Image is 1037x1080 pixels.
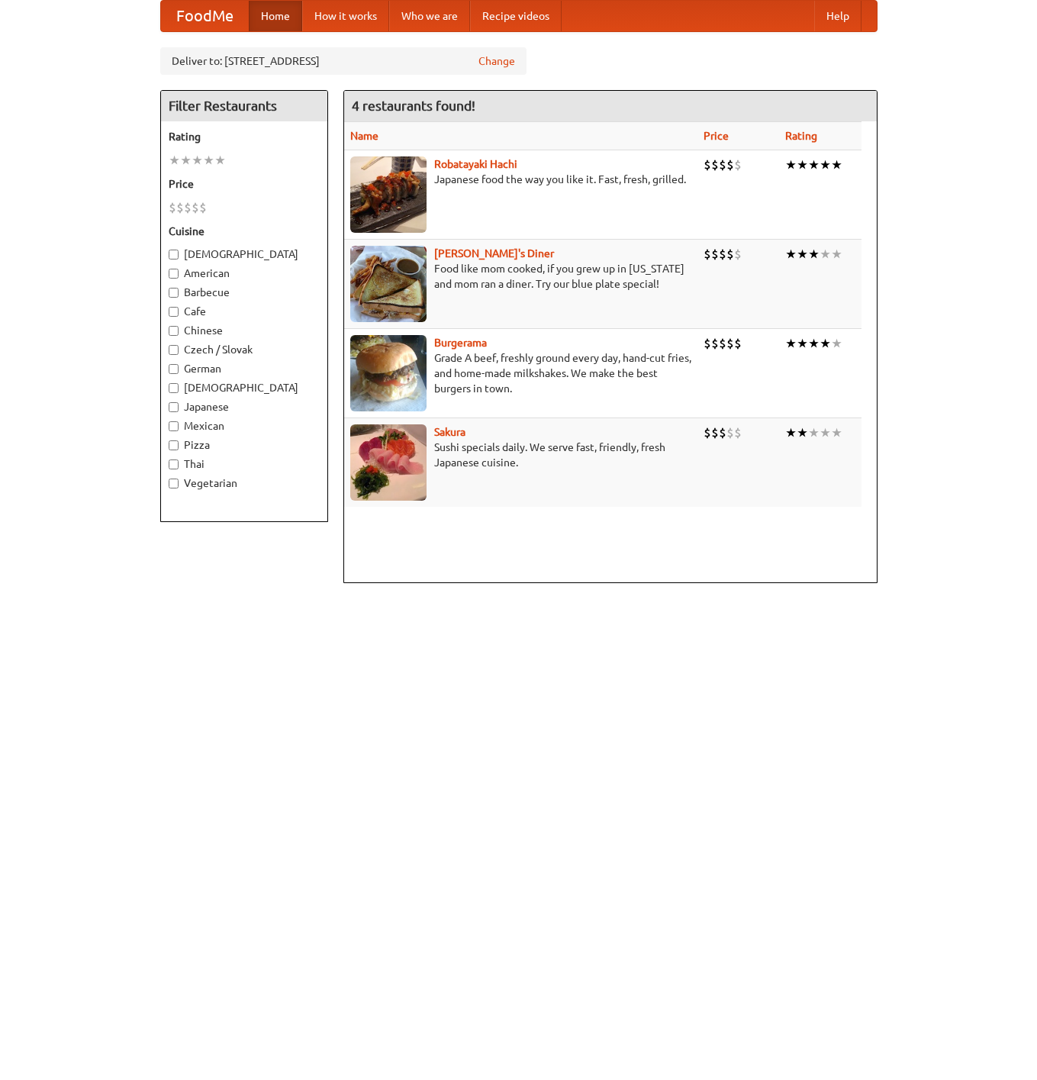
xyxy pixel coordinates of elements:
li: ★ [831,335,842,352]
label: Cafe [169,304,320,319]
li: $ [726,335,734,352]
li: ★ [808,335,820,352]
li: $ [711,424,719,441]
input: American [169,269,179,279]
p: Food like mom cooked, if you grew up in [US_STATE] and mom ran a diner. Try our blue plate special! [350,261,691,292]
a: Change [478,53,515,69]
a: FoodMe [161,1,249,31]
label: Vegetarian [169,476,320,491]
label: Thai [169,456,320,472]
li: $ [704,424,711,441]
input: Mexican [169,421,179,431]
li: ★ [785,156,797,173]
label: Chinese [169,323,320,338]
a: [PERSON_NAME]'s Diner [434,247,554,260]
li: ★ [192,152,203,169]
li: ★ [808,246,820,263]
p: Japanese food the way you like it. Fast, fresh, grilled. [350,172,691,187]
li: ★ [785,246,797,263]
input: German [169,364,179,374]
label: Mexican [169,418,320,434]
li: ★ [831,424,842,441]
li: $ [726,424,734,441]
li: $ [199,199,207,216]
a: Recipe videos [470,1,562,31]
img: sakura.jpg [350,424,427,501]
li: $ [176,199,184,216]
label: Japanese [169,399,320,414]
li: ★ [785,335,797,352]
input: Thai [169,459,179,469]
li: $ [734,335,742,352]
li: $ [719,335,726,352]
input: Vegetarian [169,479,179,488]
li: $ [184,199,192,216]
li: $ [734,424,742,441]
h5: Cuisine [169,224,320,239]
a: Rating [785,130,817,142]
input: [DEMOGRAPHIC_DATA] [169,383,179,393]
label: [DEMOGRAPHIC_DATA] [169,380,320,395]
li: ★ [797,156,808,173]
a: Price [704,130,729,142]
li: ★ [831,156,842,173]
li: $ [719,156,726,173]
li: $ [704,335,711,352]
li: $ [711,335,719,352]
a: Help [814,1,861,31]
h4: Filter Restaurants [161,91,327,121]
li: $ [711,246,719,263]
div: Deliver to: [STREET_ADDRESS] [160,47,527,75]
label: Barbecue [169,285,320,300]
img: robatayaki.jpg [350,156,427,233]
a: Robatayaki Hachi [434,158,517,170]
p: Sushi specials daily. We serve fast, friendly, fresh Japanese cuisine. [350,440,691,470]
input: Chinese [169,326,179,336]
li: ★ [180,152,192,169]
img: sallys.jpg [350,246,427,322]
a: Burgerama [434,337,487,349]
li: ★ [820,246,831,263]
li: $ [192,199,199,216]
li: $ [734,246,742,263]
li: ★ [785,424,797,441]
li: ★ [820,335,831,352]
label: [DEMOGRAPHIC_DATA] [169,247,320,262]
h5: Rating [169,129,320,144]
li: ★ [797,246,808,263]
a: Sakura [434,426,465,438]
input: Czech / Slovak [169,345,179,355]
label: American [169,266,320,281]
label: Pizza [169,437,320,453]
li: $ [734,156,742,173]
li: ★ [203,152,214,169]
a: Home [249,1,302,31]
li: $ [719,246,726,263]
li: $ [704,156,711,173]
li: $ [726,246,734,263]
li: $ [719,424,726,441]
li: ★ [808,156,820,173]
li: ★ [820,424,831,441]
li: ★ [797,335,808,352]
input: Barbecue [169,288,179,298]
label: Czech / Slovak [169,342,320,357]
h5: Price [169,176,320,192]
a: Name [350,130,378,142]
li: ★ [808,424,820,441]
li: $ [169,199,176,216]
a: Who we are [389,1,470,31]
img: burgerama.jpg [350,335,427,411]
ng-pluralize: 4 restaurants found! [352,98,475,113]
input: Japanese [169,402,179,412]
li: ★ [169,152,180,169]
input: Cafe [169,307,179,317]
li: ★ [820,156,831,173]
li: $ [726,156,734,173]
li: ★ [797,424,808,441]
input: [DEMOGRAPHIC_DATA] [169,250,179,260]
